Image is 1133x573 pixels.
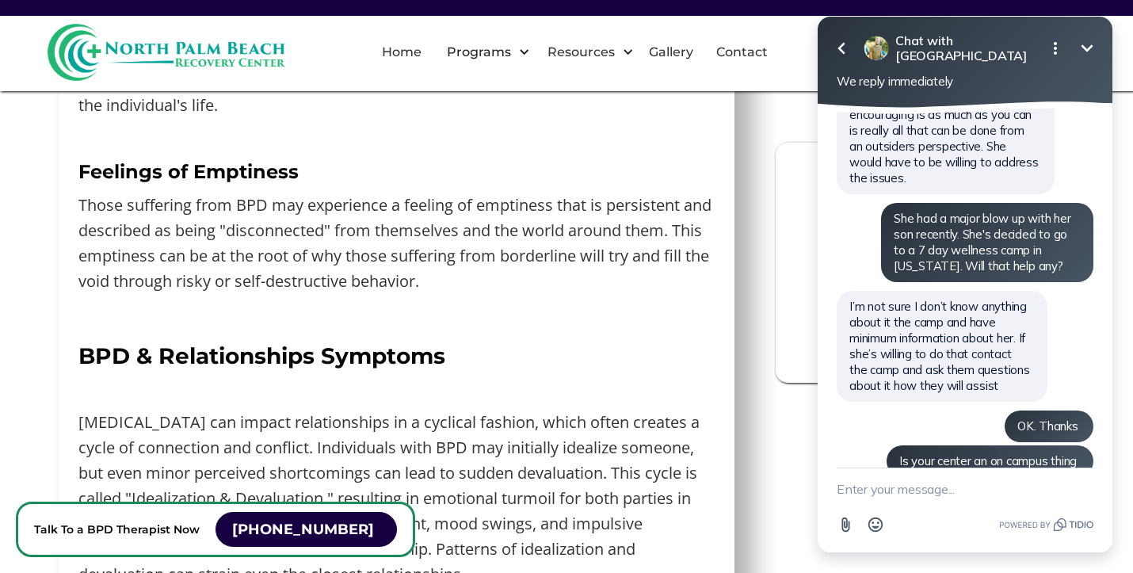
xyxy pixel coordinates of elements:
[372,27,431,78] a: Home
[34,520,200,539] p: Talk To a BPD Therapist Now
[98,33,236,63] h2: [GEOGRAPHIC_DATA]
[63,510,93,540] button: Open Emoji picker
[52,299,235,393] span: I’m not sure I don’t know anything about it the camp and have minimum information about her. If s...
[52,91,244,185] span: Unfortunately addressing and encouraging is as much as you can is really all that can be done fro...
[78,126,715,151] p: ‍
[232,521,374,538] strong: [PHONE_NUMBER]
[78,302,715,327] p: ‍
[544,43,619,62] div: Resources
[78,342,445,369] strong: BPD & Relationships Symptoms
[202,515,296,534] a: Powered by Tidio.
[534,27,638,78] div: Resources
[242,32,274,64] button: Open options
[433,27,534,78] div: Programs
[707,27,777,78] a: Contact
[216,512,397,547] a: [PHONE_NUMBER]
[220,418,281,434] span: OK. Thanks
[102,453,280,468] span: Is your center an on campus thing
[274,32,306,64] button: Minimize
[40,74,156,89] span: We reply immediately
[98,33,236,48] span: Chat with
[78,160,299,183] strong: Feelings of Emptiness
[33,510,63,540] button: Attach file button
[639,27,703,78] a: Gallery
[97,211,273,273] span: She had a major blow up with her son recently. She's decided to go to a 7 day wellness camp in [U...
[78,376,715,402] p: ‍
[443,43,515,62] div: Programs
[40,468,296,510] textarea: New message
[78,193,715,294] p: Those suffering from BPD may experience a feeling of emptiness that is persistent and described a...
